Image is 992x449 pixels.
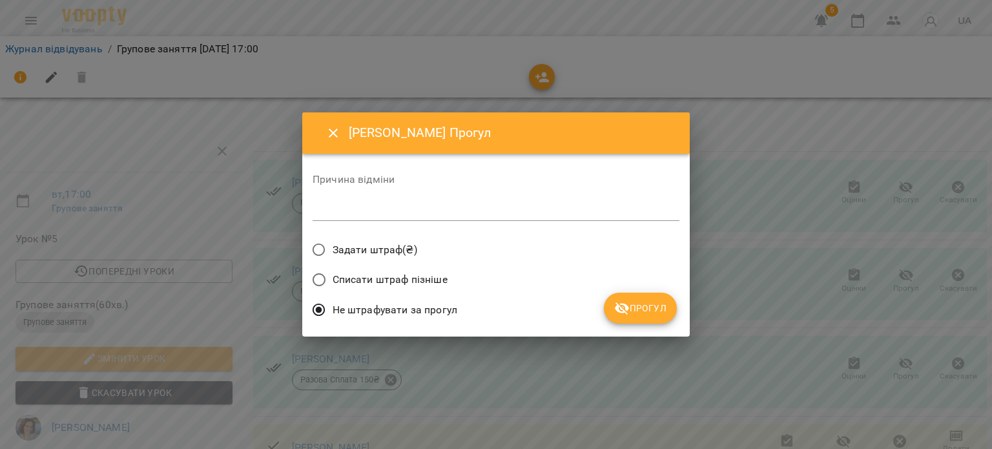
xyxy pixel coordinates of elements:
span: Прогул [614,300,666,316]
button: Close [318,118,349,149]
button: Прогул [604,293,677,324]
label: Причина відміни [313,174,679,185]
span: Не штрафувати за прогул [333,302,457,318]
span: Списати штраф пізніше [333,272,448,287]
span: Задати штраф(₴) [333,242,417,258]
h6: [PERSON_NAME] Прогул [349,123,674,143]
